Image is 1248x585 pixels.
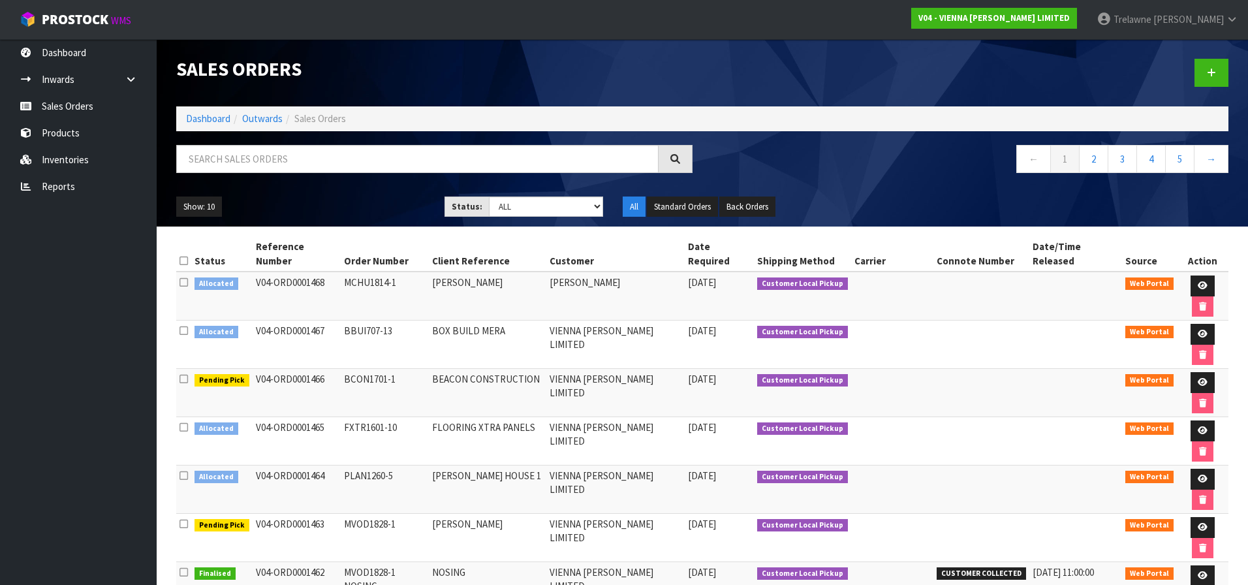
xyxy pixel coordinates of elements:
[195,567,236,580] span: Finalised
[851,236,934,272] th: Carrier
[688,518,716,530] span: [DATE]
[757,422,848,435] span: Customer Local Pickup
[253,369,341,417] td: V04-ORD0001466
[429,369,546,417] td: BEACON CONSTRUCTION
[253,321,341,369] td: V04-ORD0001467
[1114,13,1151,25] span: Trelawne
[191,236,253,272] th: Status
[253,272,341,321] td: V04-ORD0001468
[176,59,693,80] h1: Sales Orders
[757,567,848,580] span: Customer Local Pickup
[20,11,36,27] img: cube-alt.png
[1125,519,1174,532] span: Web Portal
[111,14,131,27] small: WMS
[1177,236,1228,272] th: Action
[757,471,848,484] span: Customer Local Pickup
[1125,567,1174,580] span: Web Portal
[546,466,685,514] td: VIENNA [PERSON_NAME] LIMITED
[757,374,848,387] span: Customer Local Pickup
[341,321,429,369] td: BBUI707-13
[1122,236,1177,272] th: Source
[719,197,775,217] button: Back Orders
[1136,145,1166,173] a: 4
[1125,277,1174,291] span: Web Portal
[1125,374,1174,387] span: Web Portal
[688,469,716,482] span: [DATE]
[1016,145,1051,173] a: ←
[253,236,341,272] th: Reference Number
[623,197,646,217] button: All
[341,236,429,272] th: Order Number
[688,373,716,385] span: [DATE]
[429,321,546,369] td: BOX BUILD MERA
[195,277,238,291] span: Allocated
[429,272,546,321] td: [PERSON_NAME]
[1079,145,1108,173] a: 2
[341,369,429,417] td: BCON1701-1
[176,197,222,217] button: Show: 10
[546,236,685,272] th: Customer
[1165,145,1194,173] a: 5
[341,417,429,466] td: FXTR1601-10
[429,466,546,514] td: [PERSON_NAME] HOUSE 1
[195,471,238,484] span: Allocated
[685,236,754,272] th: Date Required
[1125,326,1174,339] span: Web Portal
[341,272,429,321] td: MCHU1814-1
[1125,471,1174,484] span: Web Portal
[546,369,685,417] td: VIENNA [PERSON_NAME] LIMITED
[42,11,108,28] span: ProStock
[195,519,249,532] span: Pending Pick
[937,567,1026,580] span: CUSTOMER COLLECTED
[546,321,685,369] td: VIENNA [PERSON_NAME] LIMITED
[429,236,546,272] th: Client Reference
[1194,145,1228,173] a: →
[1108,145,1137,173] a: 3
[253,417,341,466] td: V04-ORD0001465
[712,145,1228,177] nav: Page navigation
[1029,236,1122,272] th: Date/Time Released
[757,326,848,339] span: Customer Local Pickup
[1033,566,1094,578] span: [DATE] 11:00:00
[757,519,848,532] span: Customer Local Pickup
[918,12,1070,24] strong: V04 - VIENNA [PERSON_NAME] LIMITED
[429,514,546,562] td: [PERSON_NAME]
[688,324,716,337] span: [DATE]
[195,326,238,339] span: Allocated
[688,276,716,289] span: [DATE]
[429,417,546,466] td: FLOORING XTRA PANELS
[1153,13,1224,25] span: [PERSON_NAME]
[341,514,429,562] td: MVOD1828-1
[195,422,238,435] span: Allocated
[546,417,685,466] td: VIENNA [PERSON_NAME] LIMITED
[546,272,685,321] td: [PERSON_NAME]
[546,514,685,562] td: VIENNA [PERSON_NAME] LIMITED
[253,466,341,514] td: V04-ORD0001464
[294,112,346,125] span: Sales Orders
[186,112,230,125] a: Dashboard
[647,197,718,217] button: Standard Orders
[754,236,851,272] th: Shipping Method
[757,277,848,291] span: Customer Local Pickup
[688,566,716,578] span: [DATE]
[1050,145,1080,173] a: 1
[176,145,659,173] input: Search sales orders
[242,112,283,125] a: Outwards
[452,201,482,212] strong: Status:
[195,374,249,387] span: Pending Pick
[341,466,429,514] td: PLAN1260-5
[1125,422,1174,435] span: Web Portal
[253,514,341,562] td: V04-ORD0001463
[688,421,716,434] span: [DATE]
[933,236,1029,272] th: Connote Number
